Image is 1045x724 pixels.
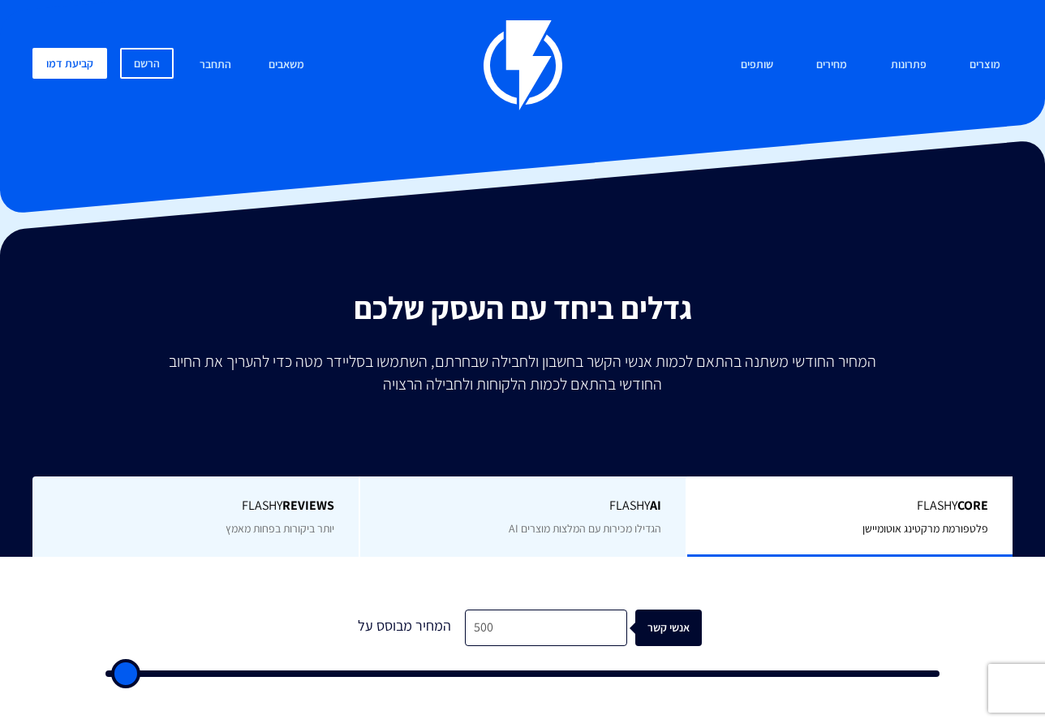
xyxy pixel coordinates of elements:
h2: גדלים ביחד עם העסק שלכם [12,291,1033,325]
a: משאבים [256,48,316,83]
span: יותר ביקורות בפחות מאמץ [226,521,334,536]
b: Core [957,497,988,514]
a: פתרונות [879,48,939,83]
b: AI [650,497,661,514]
b: REVIEWS [282,497,334,514]
a: מחירים [804,48,859,83]
a: מוצרים [957,48,1013,83]
span: Flashy [712,497,988,515]
a: שותפים [729,48,785,83]
span: Flashy [385,497,661,515]
a: התחבר [187,48,243,83]
span: הגדילו מכירות עם המלצות מוצרים AI [509,521,661,536]
div: המחיר מבוסס על [343,610,465,646]
div: אנשי קשר [645,610,712,646]
span: Flashy [57,497,334,515]
a: הרשם [120,48,174,79]
span: פלטפורמת מרקטינג אוטומיישן [862,521,988,536]
a: קביעת דמו [32,48,107,79]
p: המחיר החודשי משתנה בהתאם לכמות אנשי הקשר בחשבון ולחבילה שבחרתם, השתמשו בסליידר מטה כדי להעריך את ... [157,350,888,395]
